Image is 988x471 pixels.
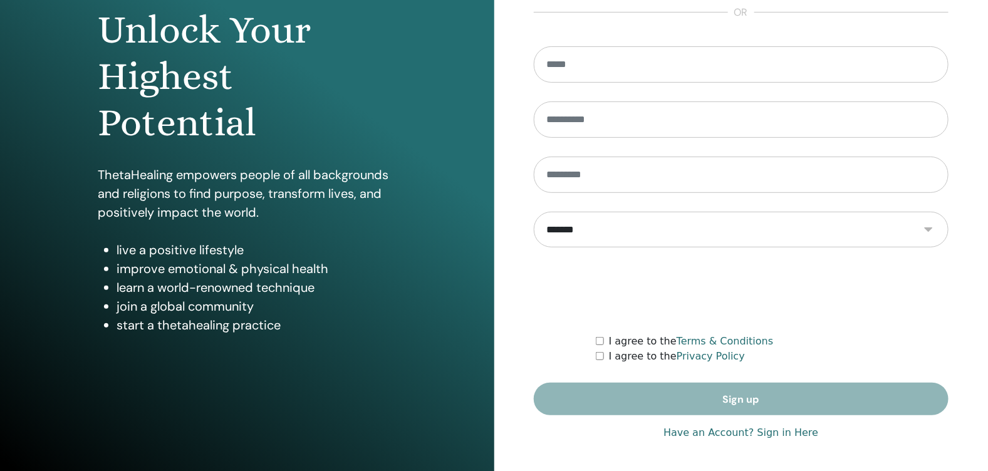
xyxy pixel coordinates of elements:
[677,350,745,362] a: Privacy Policy
[117,278,396,297] li: learn a world-renowned technique
[98,7,396,147] h1: Unlock Your Highest Potential
[663,425,818,440] a: Have an Account? Sign in Here
[609,349,745,364] label: I agree to the
[98,165,396,222] p: ThetaHealing empowers people of all backgrounds and religions to find purpose, transform lives, a...
[117,241,396,259] li: live a positive lifestyle
[646,266,836,315] iframe: reCAPTCHA
[677,335,773,347] a: Terms & Conditions
[609,334,774,349] label: I agree to the
[117,297,396,316] li: join a global community
[728,5,754,20] span: or
[117,316,396,334] li: start a thetahealing practice
[117,259,396,278] li: improve emotional & physical health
